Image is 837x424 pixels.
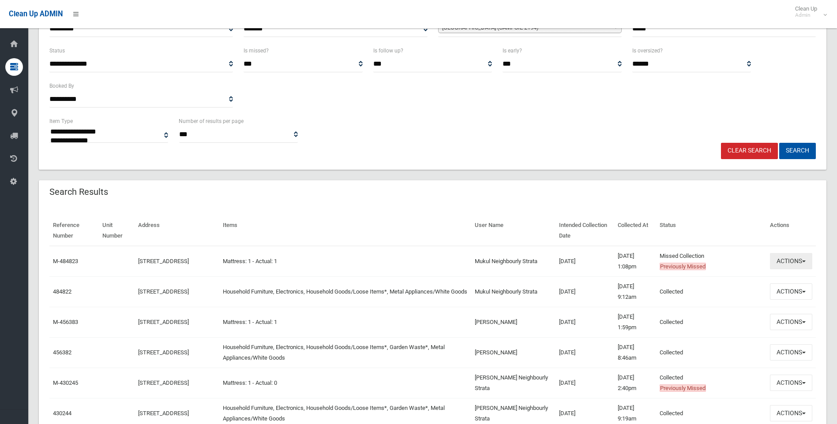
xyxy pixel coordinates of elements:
td: [DATE] 8:46am [614,337,657,368]
a: [STREET_ADDRESS] [138,319,189,325]
a: 430244 [53,410,71,417]
td: Collected [656,337,766,368]
button: Search [779,143,816,159]
button: Actions [770,283,812,300]
label: Is missed? [244,46,269,56]
button: Actions [770,375,812,391]
a: M-430245 [53,379,78,386]
span: Previously Missed [660,263,706,270]
td: Household Furniture, Electronics, Household Goods/Loose Items*, Metal Appliances/White Goods [219,276,472,307]
td: [PERSON_NAME] [471,337,555,368]
th: Address [135,216,219,246]
td: [DATE] 2:40pm [614,368,657,398]
a: M-484823 [53,258,78,264]
th: Unit Number [99,216,135,246]
label: Status [49,46,65,56]
td: Collected [656,276,766,307]
header: Search Results [39,183,119,201]
span: Clean Up [791,5,826,19]
label: Is early? [503,46,522,56]
small: Admin [795,12,817,19]
button: Actions [770,253,812,269]
td: Household Furniture, Electronics, Household Goods/Loose Items*, Garden Waste*, Metal Appliances/W... [219,337,472,368]
td: [PERSON_NAME] [471,307,555,337]
button: Actions [770,405,812,421]
td: Mattress: 1 - Actual: 1 [219,246,472,277]
label: Booked By [49,81,74,91]
th: Status [656,216,766,246]
th: Intended Collection Date [555,216,614,246]
td: [DATE] 1:08pm [614,246,657,277]
span: Previously Missed [660,384,706,392]
label: Item Type [49,116,73,126]
label: Is oversized? [632,46,663,56]
td: [DATE] [555,368,614,398]
td: Mukul Neighbourly Strata [471,276,555,307]
td: Mukul Neighbourly Strata [471,246,555,277]
td: Mattress: 1 - Actual: 0 [219,368,472,398]
th: Collected At [614,216,657,246]
td: [DATE] 1:59pm [614,307,657,337]
button: Actions [770,344,812,361]
th: Reference Number [49,216,99,246]
th: Actions [766,216,816,246]
td: Missed Collection [656,246,766,277]
button: Actions [770,314,812,330]
td: [DATE] [555,276,614,307]
a: [STREET_ADDRESS] [138,258,189,264]
td: [DATE] 9:12am [614,276,657,307]
th: Items [219,216,472,246]
label: Is follow up? [373,46,403,56]
span: Clean Up ADMIN [9,10,63,18]
td: [DATE] [555,307,614,337]
th: User Name [471,216,555,246]
label: Number of results per page [179,116,244,126]
a: M-456383 [53,319,78,325]
a: 484822 [53,288,71,295]
td: [PERSON_NAME] Neighbourly Strata [471,368,555,398]
td: Mattress: 1 - Actual: 1 [219,307,472,337]
a: 456382 [53,349,71,356]
a: [STREET_ADDRESS] [138,349,189,356]
td: Collected [656,307,766,337]
td: [DATE] [555,246,614,277]
td: [DATE] [555,337,614,368]
td: Collected [656,368,766,398]
a: [STREET_ADDRESS] [138,410,189,417]
a: [STREET_ADDRESS] [138,379,189,386]
a: [STREET_ADDRESS] [138,288,189,295]
a: Clear Search [721,143,778,159]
